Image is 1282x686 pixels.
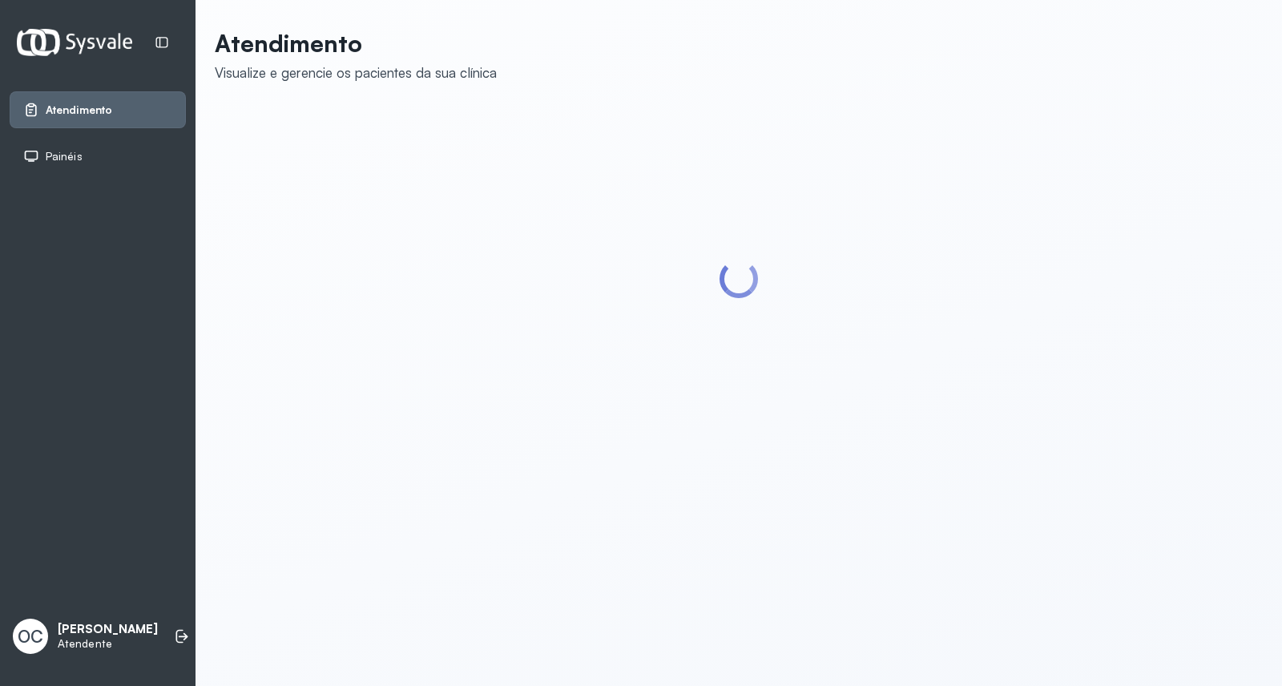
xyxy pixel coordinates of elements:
[58,622,158,637] p: [PERSON_NAME]
[58,637,158,651] p: Atendente
[17,29,132,55] img: Logotipo do estabelecimento
[23,102,172,118] a: Atendimento
[215,29,497,58] p: Atendimento
[46,150,83,163] span: Painéis
[46,103,112,117] span: Atendimento
[215,64,497,81] div: Visualize e gerencie os pacientes da sua clínica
